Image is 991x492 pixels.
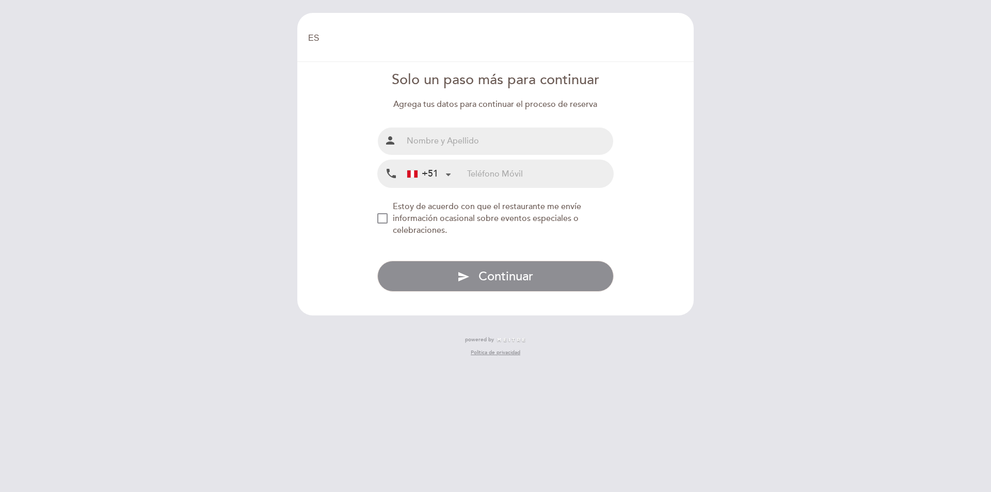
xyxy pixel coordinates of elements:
[403,128,614,155] input: Nombre y Apellido
[467,160,613,187] input: Teléfono Móvil
[457,271,470,283] i: send
[377,99,614,110] div: Agrega tus datos para continuar el proceso de reserva
[377,201,614,236] md-checkbox: NEW_MODAL_AGREE_RESTAURANT_SEND_OCCASIONAL_INFO
[403,161,455,187] div: Peru (Perú): +51
[465,336,494,343] span: powered by
[471,349,520,356] a: Política de privacidad
[377,261,614,292] button: send Continuar
[384,134,396,147] i: person
[497,338,526,343] img: MEITRE
[393,201,581,235] span: Estoy de acuerdo con que el restaurante me envíe información ocasional sobre eventos especiales o...
[478,269,533,284] span: Continuar
[385,167,397,180] i: local_phone
[465,336,526,343] a: powered by
[377,70,614,90] div: Solo un paso más para continuar
[407,167,438,181] div: +51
